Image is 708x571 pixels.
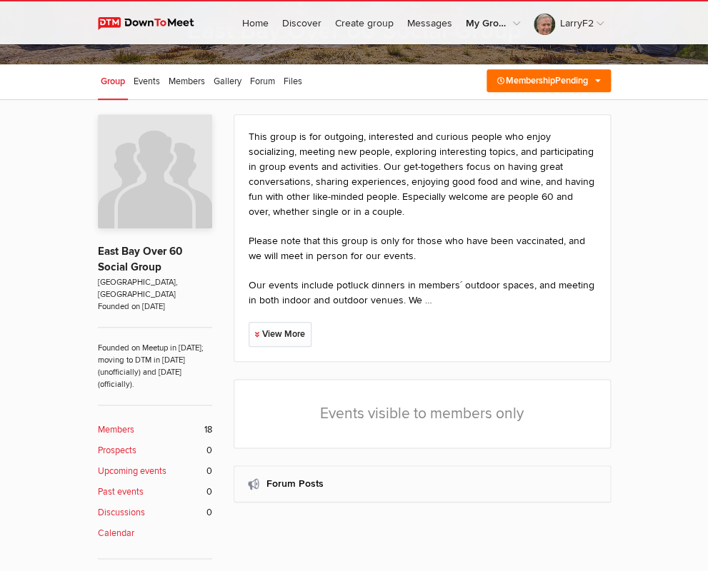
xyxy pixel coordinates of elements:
span: Files [284,76,302,87]
a: Create group [329,1,400,44]
span: Forum [250,76,275,87]
b: Members [98,423,134,437]
p: Our events include potluck dinners in members´ outdoor spaces, and meeting in both indoor and out... [249,278,596,308]
span: 0 [206,506,212,520]
a: View More [249,322,311,347]
p: This group is for outgoing, interested and curious people who enjoy socializing, meeting new peop... [249,129,596,219]
img: DownToMeet [98,17,207,30]
span: Gallery [214,76,241,87]
a: Calendar [98,527,212,540]
a: Past events 0 [98,485,212,499]
a: Forum [247,64,278,100]
p: Please note that this group is only for those who have been vaccinated, and we will meet in perso... [249,233,596,263]
a: Home [236,1,275,44]
b: Past events [98,485,144,499]
span: 0 [206,444,212,458]
a: Events [131,64,163,100]
span: Membership [506,75,555,86]
a: MembershipPending [487,69,611,92]
span: Group [101,76,125,87]
a: Upcoming events 0 [98,465,212,478]
a: Discussions 0 [98,506,212,520]
span: 0 [206,465,212,478]
a: My Groups [459,1,527,44]
b: Upcoming events [98,465,166,478]
b: Calendar [98,527,134,540]
span: Founded on Meetup in [DATE]; moving to DTM in [DATE] (unofficially) and [DATE] (officially). [98,327,212,390]
span: Members [169,76,205,87]
img: East Bay Over 60 Social Group [98,114,212,228]
span: [GEOGRAPHIC_DATA], [GEOGRAPHIC_DATA] [98,276,212,300]
a: Messages [401,1,459,44]
span: Founded on [DATE] [98,300,212,313]
a: LarryF2 [527,1,610,44]
span: 0 [206,485,212,499]
a: Gallery [211,64,244,100]
a: Prospects 0 [98,444,212,458]
a: Group [98,64,128,100]
a: Files [281,64,305,100]
a: Forum Posts [266,477,324,490]
a: Members 18 [98,423,212,437]
b: Discussions [98,506,145,520]
a: Members [166,64,208,100]
b: Prospects [98,444,136,458]
a: Discover [276,1,328,44]
span: 18 [204,423,212,437]
span: Events [134,76,160,87]
div: Events visible to members only [234,379,611,449]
